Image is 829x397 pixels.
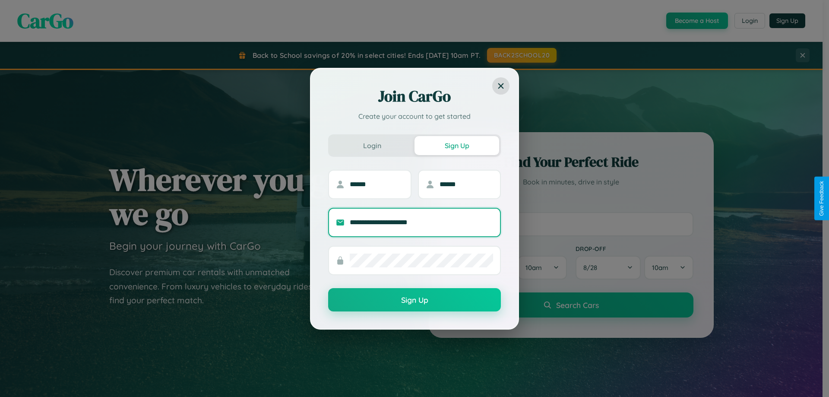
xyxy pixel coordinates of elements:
h2: Join CarGo [328,86,501,107]
p: Create your account to get started [328,111,501,121]
button: Sign Up [328,288,501,311]
button: Login [330,136,414,155]
div: Give Feedback [819,181,825,216]
button: Sign Up [414,136,499,155]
